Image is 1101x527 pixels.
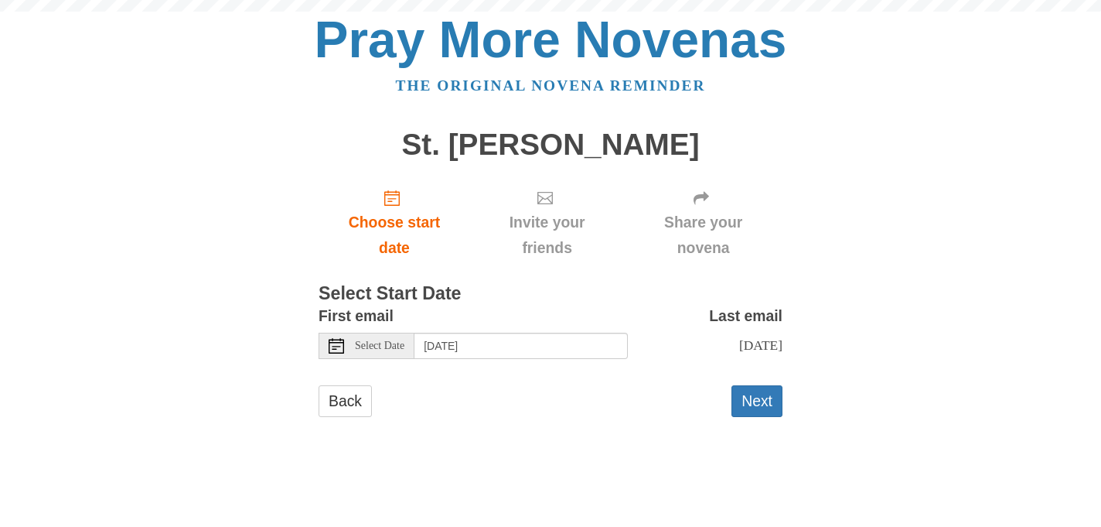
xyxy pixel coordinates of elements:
a: The original novena reminder [396,77,706,94]
span: Select Date [355,340,404,351]
span: [DATE] [739,337,782,353]
div: Click "Next" to confirm your start date first. [470,176,624,269]
span: Share your novena [639,210,767,261]
span: Choose start date [334,210,455,261]
button: Next [731,385,782,417]
label: Last email [709,303,782,329]
h1: St. [PERSON_NAME] [319,128,782,162]
span: Invite your friends [486,210,608,261]
a: Back [319,385,372,417]
h3: Select Start Date [319,284,782,304]
a: Pray More Novenas [315,11,787,68]
label: First email [319,303,394,329]
a: Choose start date [319,176,470,269]
div: Click "Next" to confirm your start date first. [624,176,782,269]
